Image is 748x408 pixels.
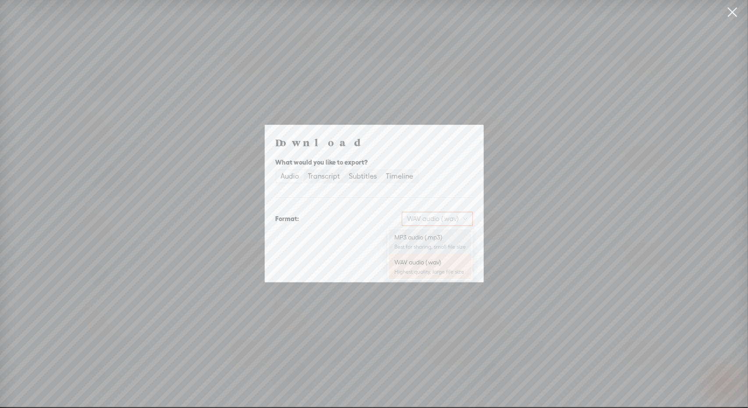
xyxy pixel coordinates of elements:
[394,243,466,250] div: Best for sharing, small file size
[308,170,340,183] div: Transcript
[407,212,468,225] span: WAV audio (.wav)
[394,268,466,275] div: Highest quality, large file size
[349,170,377,183] div: Subtitles
[281,170,299,183] div: Audio
[394,233,466,242] div: MP3 audio (.mp3)
[276,169,419,183] div: segmented control
[276,214,299,224] div: Format:
[394,258,466,267] div: WAV audio (.wav)
[276,157,473,168] div: What would you like to export?
[276,136,473,149] h4: Download
[386,170,414,183] div: Timeline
